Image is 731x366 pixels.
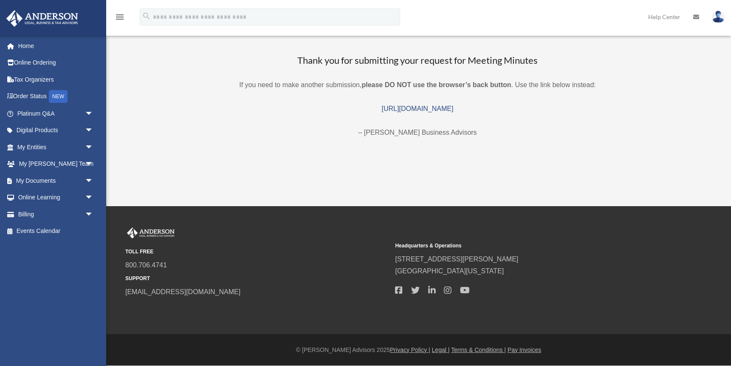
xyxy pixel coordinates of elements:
[395,267,504,275] a: [GEOGRAPHIC_DATA][US_STATE]
[395,241,659,250] small: Headquarters & Operations
[115,12,125,22] i: menu
[85,139,102,156] span: arrow_drop_down
[115,127,720,139] p: – [PERSON_NAME] Business Advisors
[6,206,106,223] a: Billingarrow_drop_down
[6,88,106,105] a: Order StatusNEW
[508,346,541,353] a: Pay Invoices
[85,206,102,223] span: arrow_drop_down
[382,105,454,112] a: [URL][DOMAIN_NAME]
[6,122,106,139] a: Digital Productsarrow_drop_down
[390,346,430,353] a: Privacy Policy |
[6,172,106,189] a: My Documentsarrow_drop_down
[125,227,176,238] img: Anderson Advisors Platinum Portal
[361,81,511,88] b: please DO NOT use the browser’s back button
[432,346,450,353] a: Legal |
[712,11,725,23] img: User Pic
[6,223,106,240] a: Events Calendar
[115,79,720,91] p: If you need to make another submission, . Use the link below instead:
[451,346,506,353] a: Terms & Conditions |
[142,11,151,21] i: search
[85,189,102,207] span: arrow_drop_down
[115,15,125,22] a: menu
[6,54,106,71] a: Online Ordering
[6,71,106,88] a: Tax Organizers
[4,10,81,27] img: Anderson Advisors Platinum Portal
[85,122,102,139] span: arrow_drop_down
[125,261,167,269] a: 800.706.4741
[85,156,102,173] span: arrow_drop_down
[6,189,106,206] a: Online Learningarrow_drop_down
[125,247,389,256] small: TOLL FREE
[125,288,240,295] a: [EMAIL_ADDRESS][DOMAIN_NAME]
[106,345,731,355] div: © [PERSON_NAME] Advisors 2025
[6,105,106,122] a: Platinum Q&Aarrow_drop_down
[115,54,720,67] h3: Thank you for submitting your request for Meeting Minutes
[85,172,102,190] span: arrow_drop_down
[85,105,102,122] span: arrow_drop_down
[6,156,106,173] a: My [PERSON_NAME] Teamarrow_drop_down
[6,37,106,54] a: Home
[395,255,518,263] a: [STREET_ADDRESS][PERSON_NAME]
[49,90,68,103] div: NEW
[125,274,389,283] small: SUPPORT
[6,139,106,156] a: My Entitiesarrow_drop_down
